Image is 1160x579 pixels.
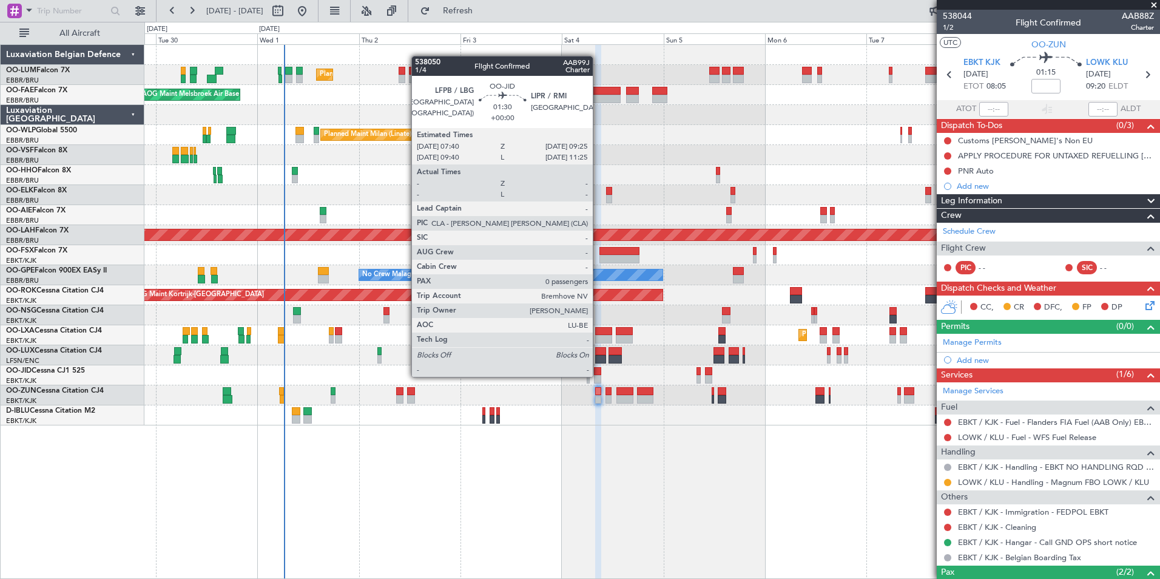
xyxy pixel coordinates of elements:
[941,194,1002,208] span: Leg Information
[6,147,34,154] span: OO-VSF
[37,2,107,20] input: Trip Number
[6,407,30,415] span: D-IBLU
[147,24,167,35] div: [DATE]
[6,227,69,234] a: OO-LAHFalcon 7X
[6,407,95,415] a: D-IBLUCessna Citation M2
[943,226,996,238] a: Schedule Crew
[941,401,957,415] span: Fuel
[6,387,36,394] span: OO-ZUN
[940,37,961,48] button: UTC
[957,181,1154,191] div: Add new
[943,10,972,22] span: 538044
[324,126,411,144] div: Planned Maint Milan (Linate)
[6,307,36,314] span: OO-NSG
[6,356,39,365] a: LFSN/ENC
[562,33,663,44] div: Sat 4
[6,67,36,74] span: OO-LUM
[1086,57,1128,69] span: LOWK KLU
[958,462,1154,472] a: EBKT / KJK - Handling - EBKT NO HANDLING RQD FOR CJ
[6,327,102,334] a: OO-LXACessna Citation CJ4
[941,445,976,459] span: Handling
[6,176,39,185] a: EBBR/BRU
[1121,103,1141,115] span: ALDT
[956,103,976,115] span: ATOT
[6,416,36,425] a: EBKT/KJK
[6,167,71,174] a: OO-HHOFalcon 8X
[958,166,994,176] div: PNR Auto
[1116,320,1134,333] span: (0/0)
[6,227,35,234] span: OO-LAH
[6,156,39,165] a: EBBR/BRU
[6,136,39,145] a: EBBR/BRU
[941,242,986,256] span: Flight Crew
[979,262,1006,273] div: - -
[941,490,968,504] span: Others
[32,29,128,38] span: All Aircraft
[6,247,34,254] span: OO-FSX
[6,296,36,305] a: EBKT/KJK
[941,320,969,334] span: Permits
[6,207,32,214] span: OO-AIE
[6,127,77,134] a: OO-WLPGlobal 5500
[6,127,36,134] span: OO-WLP
[664,33,765,44] div: Sun 5
[986,81,1006,93] span: 08:05
[6,396,36,405] a: EBKT/KJK
[6,376,36,385] a: EBKT/KJK
[765,33,866,44] div: Mon 6
[6,267,107,274] a: OO-GPEFalcon 900EX EASy II
[259,24,280,35] div: [DATE]
[1016,16,1081,29] div: Flight Confirmed
[489,66,709,84] div: Planned Maint [GEOGRAPHIC_DATA] ([GEOGRAPHIC_DATA] National)
[980,302,994,314] span: CC,
[958,507,1108,517] a: EBKT / KJK - Immigration - FEDPOL EBKT
[1100,262,1127,273] div: - -
[6,347,102,354] a: OO-LUXCessna Citation CJ4
[359,33,460,44] div: Thu 2
[6,236,39,245] a: EBBR/BRU
[414,1,487,21] button: Refresh
[958,151,1154,161] div: APPLY PROCEDURE FOR UNTAXED REFUELLING [GEOGRAPHIC_DATA]
[6,187,67,194] a: OO-ELKFalcon 8X
[956,261,976,274] div: PIC
[941,119,1002,133] span: Dispatch To-Dos
[206,5,263,16] span: [DATE] - [DATE]
[957,355,1154,365] div: Add new
[362,266,415,284] div: No Crew Malaga
[6,76,39,85] a: EBBR/BRU
[460,33,562,44] div: Fri 3
[1122,22,1154,33] span: Charter
[1111,302,1122,314] span: DP
[6,267,35,274] span: OO-GPE
[257,33,359,44] div: Wed 1
[963,81,983,93] span: ETOT
[1044,302,1062,314] span: DFC,
[1116,119,1134,132] span: (0/3)
[941,368,973,382] span: Services
[6,167,38,174] span: OO-HHO
[6,287,36,294] span: OO-ROK
[6,87,67,94] a: OO-FAEFalcon 7X
[1014,302,1024,314] span: CR
[6,316,36,325] a: EBKT/KJK
[6,196,39,205] a: EBBR/BRU
[958,432,1096,442] a: LOWK / KLU - Fuel - WFS Fuel Release
[156,33,257,44] div: Tue 30
[6,387,104,394] a: OO-ZUNCessna Citation CJ4
[6,216,39,225] a: EBBR/BRU
[958,522,1036,532] a: EBKT / KJK - Cleaning
[6,307,104,314] a: OO-NSGCessna Citation CJ4
[1082,302,1091,314] span: FP
[802,326,943,344] div: Planned Maint Kortrijk-[GEOGRAPHIC_DATA]
[6,67,70,74] a: OO-LUMFalcon 7X
[6,187,33,194] span: OO-ELK
[979,102,1008,117] input: --:--
[6,247,67,254] a: OO-FSXFalcon 7X
[1122,10,1154,22] span: AAB88Z
[943,385,1003,398] a: Manage Services
[963,69,988,81] span: [DATE]
[142,86,239,104] div: AOG Maint Melsbroek Air Base
[1086,69,1111,81] span: [DATE]
[958,135,1093,146] div: Customs [PERSON_NAME]'s Non EU
[6,367,32,374] span: OO-JID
